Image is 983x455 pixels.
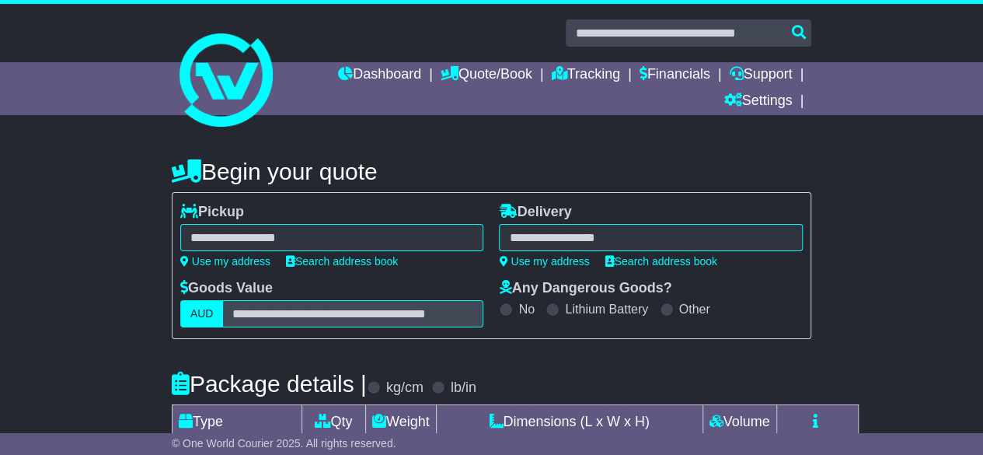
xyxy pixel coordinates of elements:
[605,255,717,268] a: Search address book
[172,159,811,184] h4: Begin your quote
[518,302,534,317] label: No
[180,255,270,268] a: Use my address
[640,62,710,89] a: Financials
[723,89,792,115] a: Settings
[172,405,302,439] td: Type
[499,255,589,268] a: Use my address
[172,371,367,397] h4: Package details |
[286,255,398,268] a: Search address book
[180,300,224,327] label: AUD
[180,280,273,297] label: Goods Value
[436,405,702,439] td: Dimensions (L x W x H)
[552,62,620,89] a: Tracking
[172,437,396,450] span: © One World Courier 2025. All rights reserved.
[499,280,671,297] label: Any Dangerous Goods?
[451,380,476,397] label: lb/in
[565,302,648,317] label: Lithium Battery
[702,405,776,439] td: Volume
[499,204,571,221] label: Delivery
[302,405,365,439] td: Qty
[180,204,244,221] label: Pickup
[729,62,792,89] a: Support
[441,62,532,89] a: Quote/Book
[679,302,710,317] label: Other
[338,62,421,89] a: Dashboard
[365,405,436,439] td: Weight
[386,380,424,397] label: kg/cm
